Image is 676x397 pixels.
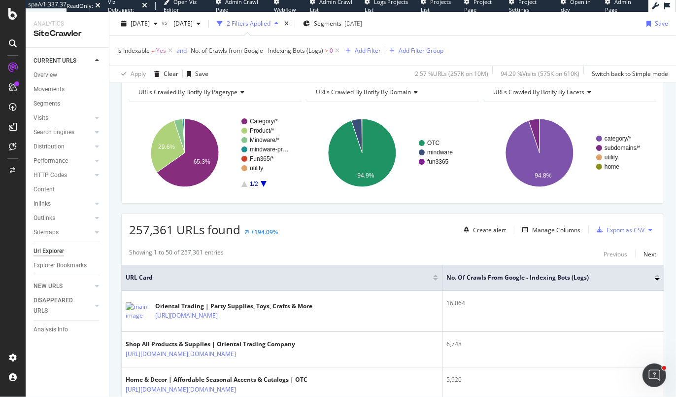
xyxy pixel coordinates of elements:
[427,140,440,146] text: OTC
[164,70,178,78] div: Clear
[129,248,224,260] div: Showing 1 to 50 of 257,361 entries
[34,170,92,180] a: HTTP Codes
[34,156,68,166] div: Performance
[250,146,289,153] text: mindware-pr…
[155,311,218,321] a: [URL][DOMAIN_NAME]
[605,144,641,151] text: subdomains/*
[274,6,296,13] span: Webflow
[355,46,381,55] div: Add Filter
[642,363,666,387] iframe: Intercom live chat
[227,19,270,28] div: 2 Filters Applied
[592,70,668,78] div: Switch back to Simple mode
[493,88,584,96] span: URLs Crawled By Botify By facets
[34,56,92,66] a: CURRENT URLS
[446,375,660,384] div: 5,920
[491,84,647,100] h4: URLs Crawled By Botify By facets
[607,226,644,234] div: Export as CSV
[427,149,453,156] text: mindware
[156,44,166,58] span: Yes
[158,144,175,150] text: 29.6%
[282,19,291,29] div: times
[316,88,411,96] span: URLs Crawled By Botify By domain
[131,19,150,28] span: 2025 Sep. 12th
[34,156,92,166] a: Performance
[415,70,488,78] div: 2.57 % URLs ( 257K on 10M )
[250,180,258,187] text: 1/2
[34,20,101,28] div: Analytics
[129,221,240,238] span: 257,361 URLs found
[195,70,208,78] div: Save
[588,66,668,82] button: Switch back to Simple mode
[299,16,366,32] button: Segments[DATE]
[357,172,374,179] text: 94.9%
[250,137,279,144] text: Mindware/*
[314,84,470,100] h4: URLs Crawled By Botify By domain
[34,127,74,138] div: Search Engines
[306,110,476,196] svg: A chart.
[34,246,102,256] a: Url Explorer
[34,142,92,152] a: Distribution
[532,226,580,234] div: Manage Columns
[176,46,187,55] button: and
[34,84,102,95] a: Movements
[34,325,68,335] div: Analysis Info
[325,46,328,55] span: >
[126,385,236,395] a: [URL][DOMAIN_NAME][DOMAIN_NAME]
[138,88,237,96] span: URLs Crawled By Botify By pagetype
[34,70,102,80] a: Overview
[34,56,76,66] div: CURRENT URLS
[250,127,274,134] text: Product/*
[473,226,506,234] div: Create alert
[605,135,631,142] text: category/*
[34,170,67,180] div: HTTP Codes
[34,28,101,39] div: SiteCrawler
[34,281,92,291] a: NEW URLS
[643,250,656,258] div: Next
[250,165,263,172] text: utility
[34,246,64,256] div: Url Explorer
[501,70,579,78] div: 94.29 % Visits ( 575K on 610K )
[34,295,83,316] div: DISAPPEARED URLS
[67,2,93,10] div: ReadOnly:
[34,184,102,195] a: Content
[126,340,295,349] div: Shop All Products & Supplies | Oriental Trading Company
[34,70,57,80] div: Overview
[34,113,48,123] div: Visits
[605,163,619,170] text: home
[34,142,65,152] div: Distribution
[251,228,278,236] div: +194.09%
[518,224,580,236] button: Manage Columns
[34,199,51,209] div: Inlinks
[150,66,178,82] button: Clear
[34,325,102,335] a: Analysis Info
[34,199,92,209] a: Inlinks
[194,158,210,165] text: 65.3%
[604,250,627,258] div: Previous
[34,260,87,271] div: Explorer Bookmarks
[535,172,551,179] text: 94.8%
[117,66,146,82] button: Apply
[34,260,102,271] a: Explorer Bookmarks
[169,19,193,28] span: 2023 Dec. 29th
[484,110,654,196] div: A chart.
[213,16,282,32] button: 2 Filters Applied
[34,227,92,238] a: Sitemaps
[183,66,208,82] button: Save
[126,349,236,359] a: [URL][DOMAIN_NAME][DOMAIN_NAME]
[446,299,660,308] div: 16,064
[460,222,506,238] button: Create alert
[191,46,323,55] span: No. of Crawls from Google - Indexing Bots (Logs)
[151,46,155,55] span: =
[155,302,312,311] div: Oriental Trading | Party Supplies, Toys, Crafts & More
[129,110,299,196] svg: A chart.
[605,154,618,161] text: utility
[34,184,55,195] div: Content
[169,16,204,32] button: [DATE]
[131,70,146,78] div: Apply
[126,273,431,282] span: URL Card
[344,19,362,28] div: [DATE]
[162,18,169,27] span: vs
[655,19,668,28] div: Save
